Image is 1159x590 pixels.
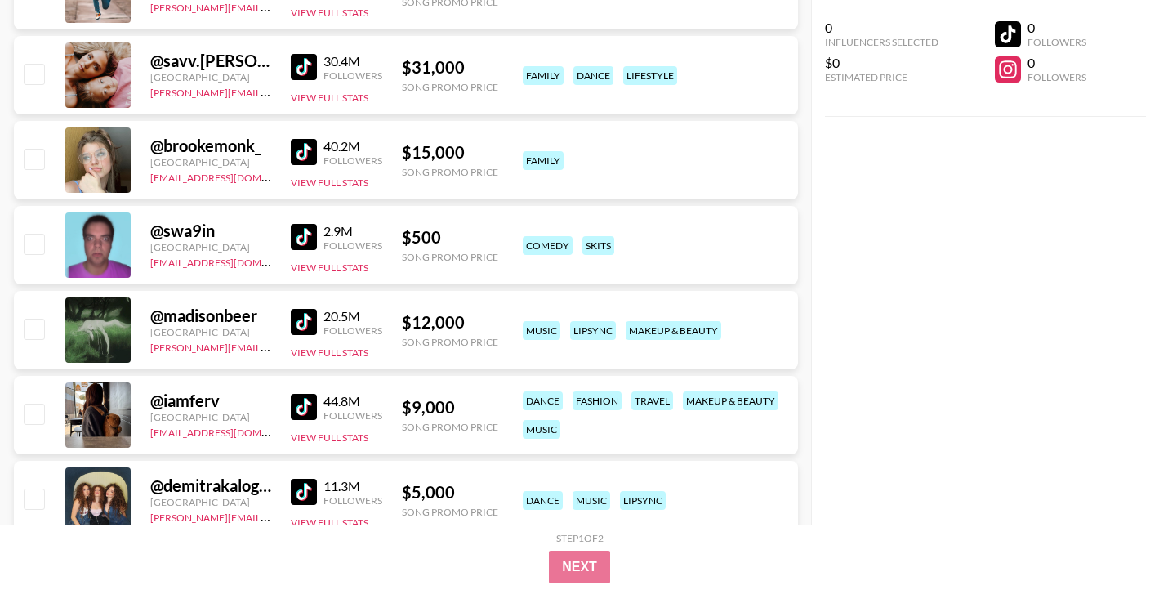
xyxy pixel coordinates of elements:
[523,66,564,85] div: family
[291,54,317,80] img: TikTok
[291,431,368,444] button: View Full Stats
[631,391,673,410] div: travel
[150,423,314,439] a: [EMAIL_ADDRESS][DOMAIN_NAME]
[825,36,938,48] div: Influencers Selected
[402,166,498,178] div: Song Promo Price
[150,221,271,241] div: @ swa9in
[582,236,614,255] div: skits
[150,411,271,423] div: [GEOGRAPHIC_DATA]
[1027,36,1086,48] div: Followers
[523,236,573,255] div: comedy
[402,482,498,503] div: $ 5,000
[291,92,368,104] button: View Full Stats
[323,393,382,409] div: 44.8M
[150,83,392,99] a: [PERSON_NAME][EMAIL_ADDRESS][DOMAIN_NAME]
[1077,508,1139,570] iframe: Drift Widget Chat Controller
[150,508,392,524] a: [PERSON_NAME][EMAIL_ADDRESS][DOMAIN_NAME]
[825,71,938,83] div: Estimated Price
[150,241,271,253] div: [GEOGRAPHIC_DATA]
[402,506,498,518] div: Song Promo Price
[523,491,563,510] div: dance
[573,491,610,510] div: music
[1027,20,1086,36] div: 0
[570,321,616,340] div: lipsync
[323,308,382,324] div: 20.5M
[291,516,368,529] button: View Full Stats
[323,138,382,154] div: 40.2M
[549,551,610,583] button: Next
[402,397,498,418] div: $ 9,000
[523,151,564,170] div: family
[323,223,382,239] div: 2.9M
[523,391,563,410] div: dance
[323,154,382,167] div: Followers
[150,476,271,496] div: @ demitrakalogeras
[626,321,721,340] div: makeup & beauty
[556,532,604,544] div: Step 1 of 2
[573,391,622,410] div: fashion
[150,338,392,354] a: [PERSON_NAME][EMAIL_ADDRESS][DOMAIN_NAME]
[402,251,498,263] div: Song Promo Price
[150,306,271,326] div: @ madisonbeer
[291,7,368,19] button: View Full Stats
[623,66,677,85] div: lifestyle
[150,168,314,184] a: [EMAIL_ADDRESS][DOMAIN_NAME]
[825,55,938,71] div: $0
[825,20,938,36] div: 0
[150,496,271,508] div: [GEOGRAPHIC_DATA]
[150,51,271,71] div: @ savv.[PERSON_NAME]
[323,409,382,422] div: Followers
[150,391,271,411] div: @ iamferv
[402,142,498,163] div: $ 15,000
[291,261,368,274] button: View Full Stats
[291,394,317,420] img: TikTok
[620,491,666,510] div: lipsync
[1027,55,1086,71] div: 0
[402,312,498,333] div: $ 12,000
[402,336,498,348] div: Song Promo Price
[150,156,271,168] div: [GEOGRAPHIC_DATA]
[150,326,271,338] div: [GEOGRAPHIC_DATA]
[150,71,271,83] div: [GEOGRAPHIC_DATA]
[323,478,382,494] div: 11.3M
[323,324,382,337] div: Followers
[291,479,317,505] img: TikTok
[323,69,382,82] div: Followers
[291,177,368,189] button: View Full Stats
[323,239,382,252] div: Followers
[402,227,498,248] div: $ 500
[1027,71,1086,83] div: Followers
[523,420,560,439] div: music
[150,136,271,156] div: @ brookemonk_
[291,346,368,359] button: View Full Stats
[291,224,317,250] img: TikTok
[291,309,317,335] img: TikTok
[402,421,498,433] div: Song Promo Price
[150,253,314,269] a: [EMAIL_ADDRESS][DOMAIN_NAME]
[402,81,498,93] div: Song Promo Price
[683,391,778,410] div: makeup & beauty
[573,66,613,85] div: dance
[402,57,498,78] div: $ 31,000
[323,53,382,69] div: 30.4M
[291,139,317,165] img: TikTok
[523,321,560,340] div: music
[323,494,382,507] div: Followers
